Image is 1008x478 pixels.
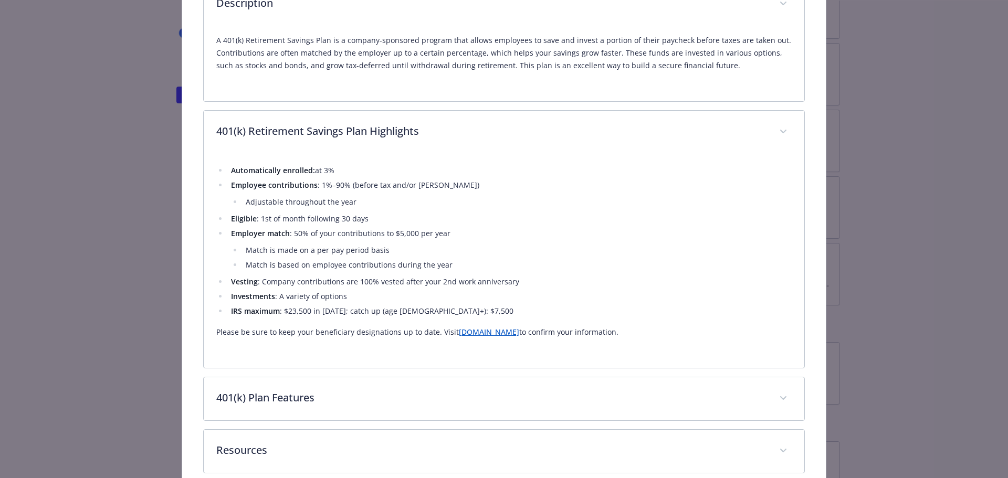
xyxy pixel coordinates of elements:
strong: Vesting [231,277,258,286]
li: Match is based on employee contributions during the year [243,259,792,271]
div: Description [204,26,805,101]
li: at 3% [228,164,792,177]
p: 401(k) Plan Features [216,390,767,406]
div: 401(k) Retirement Savings Plan Highlights [204,154,805,368]
strong: Employee contributions [231,180,318,190]
li: Adjustable throughout the year [243,196,792,208]
p: Please be sure to keep your beneficiary designations up to date. Visit to confirm your information. [216,326,792,338]
a: [DOMAIN_NAME] [459,327,519,337]
li: Match is made on a per pay period basis [243,244,792,257]
strong: Employer match [231,228,290,238]
li: : 50% of your contributions to $5,000 per year [228,227,792,271]
li: : 1st of month following 30 days [228,213,792,225]
strong: Investments [231,291,275,301]
p: Resources [216,442,767,458]
strong: Eligible [231,214,257,224]
div: 401(k) Retirement Savings Plan Highlights [204,111,805,154]
strong: IRS maximum [231,306,280,316]
li: : $23,500 in [DATE]; catch up (age [DEMOGRAPHIC_DATA]+): $7,500 [228,305,792,317]
p: 401(k) Retirement Savings Plan Highlights [216,123,767,139]
strong: Automatically enrolled: [231,165,315,175]
p: A 401(k) Retirement Savings Plan is a company-sponsored program that allows employees to save and... [216,34,792,72]
li: : A variety of options [228,290,792,303]
li: : 1%–90% (before tax and/or [PERSON_NAME]) [228,179,792,208]
div: 401(k) Plan Features [204,377,805,420]
li: : Company contributions are 100% vested after your 2nd work anniversary [228,275,792,288]
div: Resources [204,430,805,473]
